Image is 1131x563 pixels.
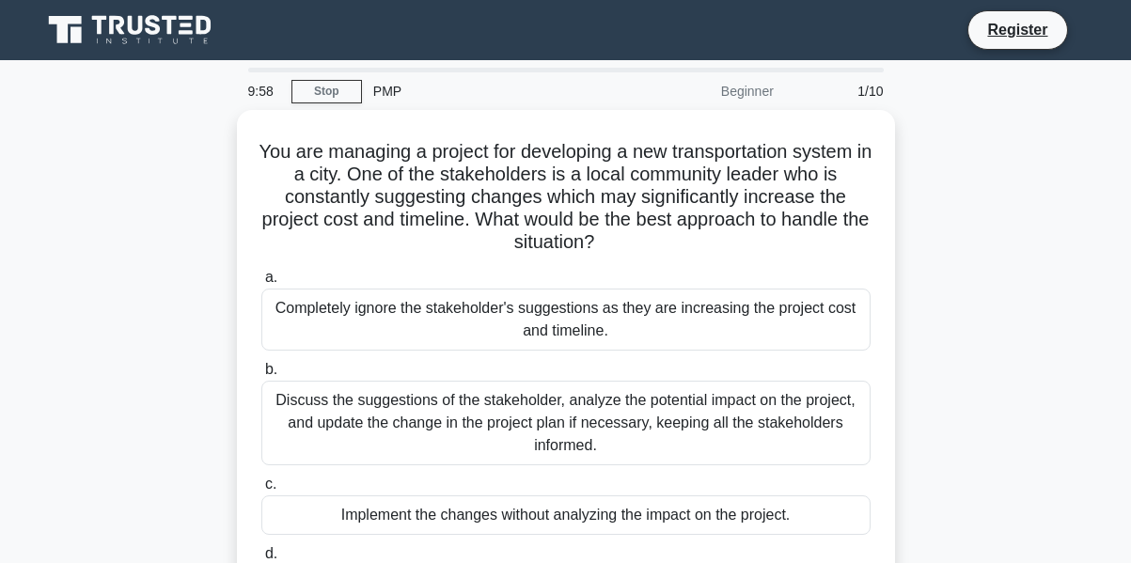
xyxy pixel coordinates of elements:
span: c. [265,476,276,492]
h5: You are managing a project for developing a new transportation system in a city. One of the stake... [259,140,872,255]
div: Completely ignore the stakeholder's suggestions as they are increasing the project cost and timel... [261,289,871,351]
div: Implement the changes without analyzing the impact on the project. [261,495,871,535]
div: 9:58 [237,72,291,110]
div: PMP [362,72,620,110]
span: b. [265,361,277,377]
span: d. [265,545,277,561]
div: Beginner [620,72,785,110]
span: a. [265,269,277,285]
a: Stop [291,80,362,103]
a: Register [976,18,1059,41]
div: 1/10 [785,72,895,110]
div: Discuss the suggestions of the stakeholder, analyze the potential impact on the project, and upda... [261,381,871,465]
